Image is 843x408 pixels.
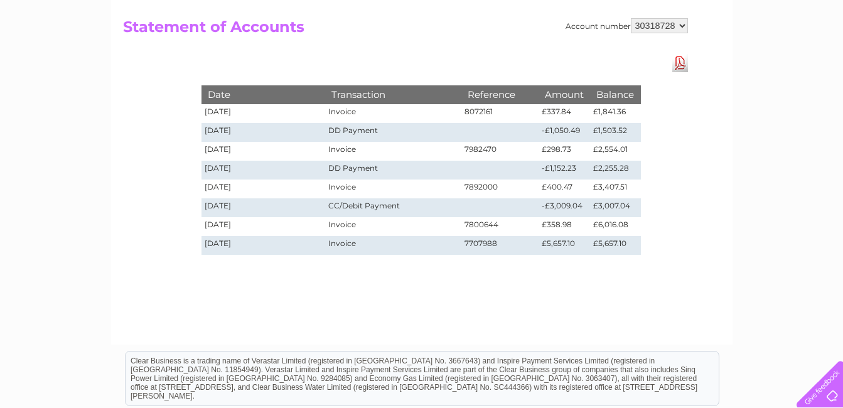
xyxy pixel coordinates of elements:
[325,236,461,255] td: Invoice
[760,53,790,63] a: Contact
[689,53,726,63] a: Telecoms
[201,236,326,255] td: [DATE]
[590,85,640,104] th: Balance
[590,236,640,255] td: £5,657.10
[461,104,539,123] td: 8072161
[325,217,461,236] td: Invoice
[461,217,539,236] td: 7800644
[590,142,640,161] td: £2,554.01
[201,180,326,198] td: [DATE]
[539,198,590,217] td: -£3,009.04
[126,7,719,61] div: Clear Business is a trading name of Verastar Limited (registered in [GEOGRAPHIC_DATA] No. 3667643...
[622,53,646,63] a: Water
[325,198,461,217] td: CC/Debit Payment
[539,161,590,180] td: -£1,152.23
[539,85,590,104] th: Amount
[201,217,326,236] td: [DATE]
[201,142,326,161] td: [DATE]
[325,142,461,161] td: Invoice
[539,180,590,198] td: £400.47
[325,123,461,142] td: DD Payment
[325,180,461,198] td: Invoice
[590,123,640,142] td: £1,503.52
[590,161,640,180] td: £2,255.28
[566,18,688,33] div: Account number
[201,104,326,123] td: [DATE]
[672,54,688,72] a: Download Pdf
[590,104,640,123] td: £1,841.36
[606,6,693,22] a: 0333 014 3131
[590,180,640,198] td: £3,407.51
[461,236,539,255] td: 7707988
[201,85,326,104] th: Date
[539,123,590,142] td: -£1,050.49
[590,198,640,217] td: £3,007.04
[734,53,752,63] a: Blog
[461,85,539,104] th: Reference
[539,142,590,161] td: £298.73
[461,142,539,161] td: 7982470
[539,104,590,123] td: £337.84
[325,161,461,180] td: DD Payment
[653,53,681,63] a: Energy
[461,180,539,198] td: 7892000
[123,18,688,42] h2: Statement of Accounts
[590,217,640,236] td: £6,016.08
[201,198,326,217] td: [DATE]
[325,85,461,104] th: Transaction
[802,53,831,63] a: Log out
[325,104,461,123] td: Invoice
[201,161,326,180] td: [DATE]
[201,123,326,142] td: [DATE]
[30,33,94,71] img: logo.png
[539,236,590,255] td: £5,657.10
[539,217,590,236] td: £358.98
